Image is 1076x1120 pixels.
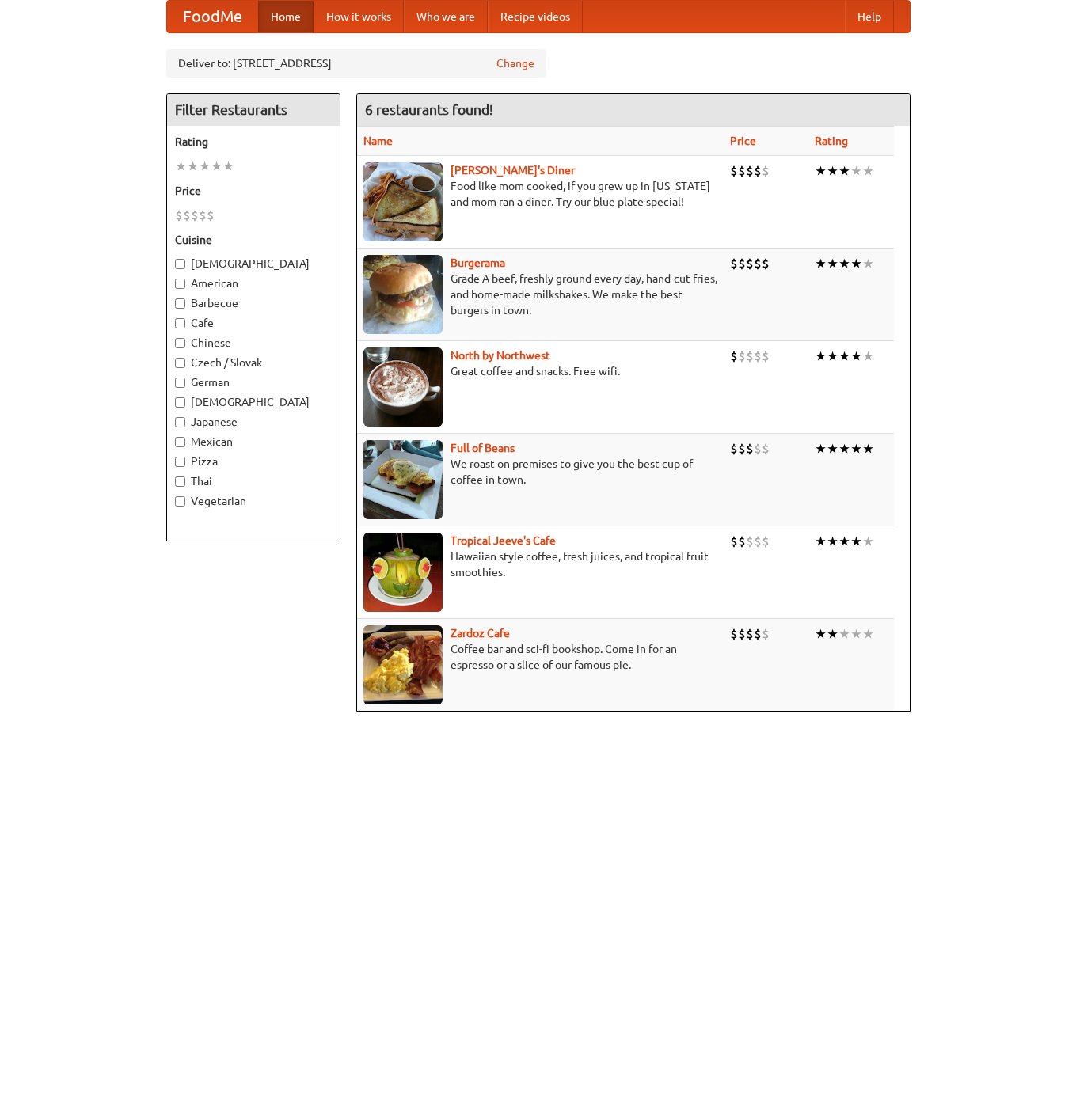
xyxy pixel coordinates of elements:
[175,338,185,348] input: Chinese
[175,279,185,289] input: American
[754,255,762,272] li: $
[175,394,332,410] label: [DEMOGRAPHIC_DATA]
[815,347,827,365] li: ★
[738,255,746,272] li: $
[175,259,185,269] input: [DEMOGRAPHIC_DATA]
[850,533,862,550] li: ★
[730,625,738,643] li: $
[754,440,762,457] li: $
[451,164,575,177] a: [PERSON_NAME]'s Diner
[167,1,258,32] a: FoodMe
[815,533,827,550] li: ★
[730,347,738,365] li: $
[207,207,215,224] li: $
[175,256,332,271] label: [DEMOGRAPHIC_DATA]
[183,207,191,224] li: $
[363,625,443,704] img: zardoz.jpg
[363,178,717,210] p: Food like mom cooked, if you grew up in [US_STATE] and mom ran a diner. Try our blue plate special!
[746,255,754,272] li: $
[827,625,838,643] li: ★
[730,135,756,147] a: Price
[175,493,332,509] label: Vegetarian
[815,162,827,180] li: ★
[845,1,894,32] a: Help
[175,414,332,430] label: Japanese
[175,318,185,328] input: Cafe
[222,158,234,175] li: ★
[815,625,827,643] li: ★
[746,347,754,365] li: $
[175,355,332,370] label: Czech / Slovak
[187,158,199,175] li: ★
[175,378,185,388] input: German
[850,162,862,180] li: ★
[815,440,827,457] li: ★
[314,1,404,32] a: How it works
[175,335,332,351] label: Chinese
[746,533,754,550] li: $
[762,347,770,365] li: $
[815,255,827,272] li: ★
[451,627,510,640] a: Zardoz Cafe
[451,349,550,362] a: North by Northwest
[363,549,717,580] p: Hawaiian style coffee, fresh juices, and tropical fruit smoothies.
[175,476,185,487] input: Thai
[738,440,746,457] li: $
[363,162,443,241] img: sallys.jpg
[175,358,185,368] input: Czech / Slovak
[451,442,515,454] a: Full of Beans
[175,207,183,224] li: $
[488,1,583,32] a: Recipe videos
[730,255,738,272] li: $
[738,347,746,365] li: $
[838,533,850,550] li: ★
[363,440,443,519] img: beans.jpg
[862,347,874,365] li: ★
[211,158,222,175] li: ★
[862,255,874,272] li: ★
[363,641,717,673] p: Coffee bar and sci-fi bookshop. Come in for an espresso or a slice of our famous pie.
[175,457,185,467] input: Pizza
[363,271,717,318] p: Grade A beef, freshly ground every day, hand-cut fries, and home-made milkshakes. We make the bes...
[175,158,187,175] li: ★
[175,275,332,291] label: American
[175,298,185,309] input: Barbecue
[738,625,746,643] li: $
[838,255,850,272] li: ★
[175,417,185,427] input: Japanese
[363,255,443,334] img: burgerama.jpg
[754,625,762,643] li: $
[862,625,874,643] li: ★
[827,347,838,365] li: ★
[862,440,874,457] li: ★
[862,533,874,550] li: ★
[738,162,746,180] li: $
[175,473,332,489] label: Thai
[754,533,762,550] li: $
[175,295,332,311] label: Barbecue
[850,347,862,365] li: ★
[451,534,556,547] a: Tropical Jeeve's Cafe
[199,158,211,175] li: ★
[175,183,332,199] h5: Price
[746,162,754,180] li: $
[404,1,488,32] a: Who we are
[175,437,185,447] input: Mexican
[762,625,770,643] li: $
[191,207,199,224] li: $
[762,255,770,272] li: $
[762,533,770,550] li: $
[746,625,754,643] li: $
[175,454,332,469] label: Pizza
[815,135,848,147] a: Rating
[496,55,534,71] a: Change
[827,440,838,457] li: ★
[258,1,314,32] a: Home
[365,102,493,117] ng-pluralize: 6 restaurants found!
[451,256,505,269] a: Burgerama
